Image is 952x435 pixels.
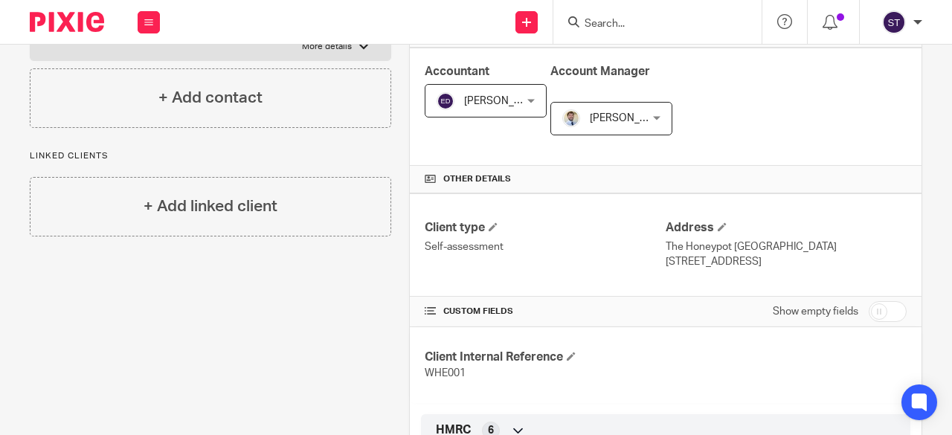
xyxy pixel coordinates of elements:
span: Accountant [425,65,489,77]
h4: Client type [425,220,666,236]
h4: + Add contact [158,86,263,109]
h4: Address [666,220,907,236]
span: Account Manager [550,65,650,77]
h4: CUSTOM FIELDS [425,306,666,318]
span: Other details [443,173,511,185]
img: svg%3E [437,92,454,110]
p: Linked clients [30,150,391,162]
img: 1693835698283.jfif [562,109,580,127]
h4: + Add linked client [144,195,277,218]
h4: Client Internal Reference [425,349,666,365]
span: [PERSON_NAME] [464,96,546,106]
p: More details [302,41,352,53]
p: The Honeypot [GEOGRAPHIC_DATA] [666,239,907,254]
p: [STREET_ADDRESS] [666,254,907,269]
span: [PERSON_NAME] [590,113,672,123]
p: Self-assessment [425,239,666,254]
input: Search [583,18,717,31]
img: svg%3E [882,10,906,34]
span: WHE001 [425,368,466,378]
img: Pixie [30,12,104,32]
label: Show empty fields [773,304,858,319]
